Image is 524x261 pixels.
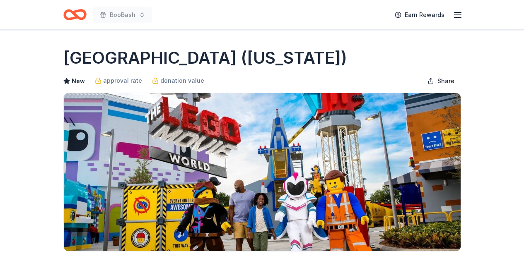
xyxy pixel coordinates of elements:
[390,7,449,22] a: Earn Rewards
[152,76,204,86] a: donation value
[437,76,454,86] span: Share
[63,5,87,24] a: Home
[95,76,142,86] a: approval rate
[421,73,461,89] button: Share
[93,7,152,23] button: BooBash
[160,76,204,86] span: donation value
[72,76,85,86] span: New
[103,76,142,86] span: approval rate
[110,10,135,20] span: BooBash
[64,93,461,251] img: Image for LEGOLAND Resort (California)
[63,46,347,69] h1: [GEOGRAPHIC_DATA] ([US_STATE])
